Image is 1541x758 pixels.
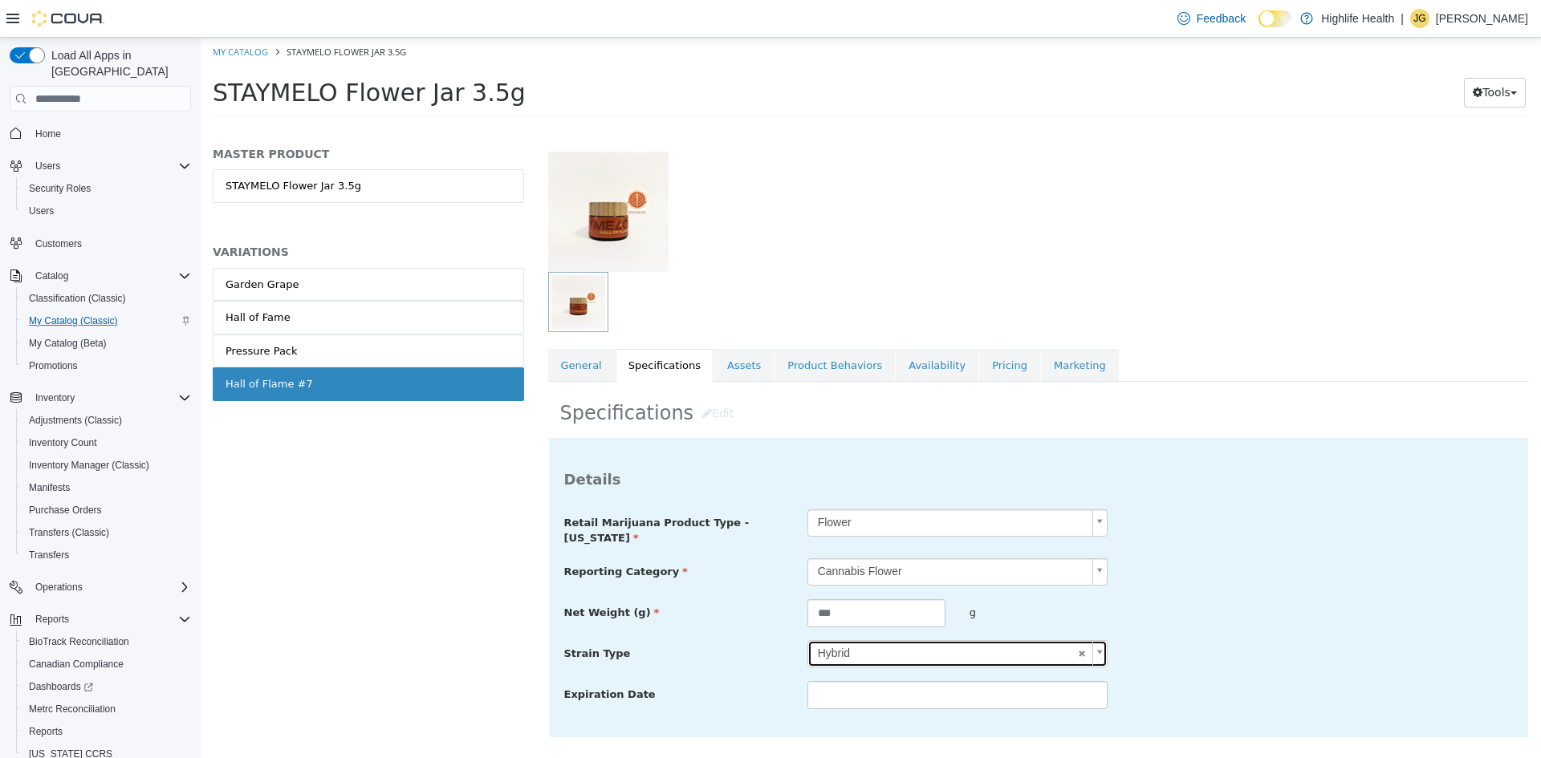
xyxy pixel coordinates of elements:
span: Manifests [29,481,70,494]
button: Operations [29,578,89,597]
span: Reports [22,722,191,741]
button: Users [29,156,67,176]
a: My Catalog (Beta) [22,334,113,353]
a: Feedback [1171,2,1252,34]
span: Customers [35,237,82,250]
button: Transfers [16,544,197,566]
h5: MASTER PRODUCT [12,109,323,124]
span: Security Roles [22,179,191,198]
span: Operations [29,578,191,597]
span: My Catalog (Beta) [22,334,191,353]
a: Purchase Orders [22,501,108,520]
span: Adjustments (Classic) [22,411,191,430]
img: Cova [32,10,104,26]
div: Garden Grape [25,239,98,255]
span: Cannabis Flower [608,521,885,547]
span: Home [29,123,191,143]
span: Hybrid [608,603,872,629]
span: Catalog [35,270,68,282]
span: Reports [29,610,191,629]
span: Promotions [22,356,191,375]
span: Retail Marijuana Product Type - [US_STATE] [364,479,549,507]
span: My Catalog (Classic) [29,314,118,327]
span: Inventory [35,391,75,404]
span: Inventory Count [22,433,191,452]
span: Transfers (Classic) [29,526,109,539]
a: Assets [514,311,573,345]
div: Hall of Fame [25,272,90,288]
button: BioTrack Reconciliation [16,630,197,653]
button: Edit [493,361,542,391]
span: Users [35,160,60,172]
a: My Catalog [12,8,67,20]
button: Canadian Compliance [16,653,197,675]
span: Promotions [29,359,78,372]
button: Inventory Manager (Classic) [16,454,197,476]
button: Transfers (Classic) [16,521,197,544]
span: Load All Apps in [GEOGRAPHIC_DATA] [45,47,191,79]
a: Inventory Manager (Classic) [22,456,156,475]
div: Pressure Pack [25,306,97,322]
button: Inventory [3,387,197,409]
button: Customers [3,232,197,255]
span: Manifests [22,478,191,497]
span: Transfers (Classic) [22,523,191,542]
span: Flower [608,472,885,498]
a: Users [22,201,60,221]
span: Classification (Classic) [29,292,126,305]
span: Inventory Manager (Classic) [22,456,191,475]
p: | [1401,9,1404,28]
button: Catalog [29,266,75,286]
a: Home [29,124,67,144]
a: Cannabis Flower [607,521,907,548]
button: Manifests [16,476,197,499]
span: Inventory Count [29,436,97,449]
span: Operations [35,581,83,594]
span: Classification (Classic) [22,289,191,308]
input: Dark Mode [1258,10,1292,27]
span: Canadian Compliance [22,655,191,674]
span: Dark Mode [1258,27,1259,28]
span: Dashboards [22,677,191,696]
a: Promotions [22,356,84,375]
a: Inventory Count [22,433,104,452]
span: Home [35,128,61,140]
span: Dashboards [29,680,93,693]
a: Transfers (Classic) [22,523,116,542]
a: Availability [695,311,778,345]
a: Hybrid [607,602,907,630]
span: Adjustments (Classic) [29,414,122,427]
button: Reports [16,720,197,743]
button: Adjustments (Classic) [16,409,197,432]
h5: VARIATIONS [12,207,323,221]
span: Purchase Orders [22,501,191,520]
button: Users [16,200,197,222]
a: Reports [22,722,69,741]
button: Inventory [29,388,81,407]
span: BioTrack Reconciliation [22,632,191,651]
span: Catalog [29,266,191,286]
a: Security Roles [22,179,97,198]
span: Strain Type [364,610,430,622]
a: Dashboards [16,675,197,698]
span: Reports [29,725,63,738]
span: Reports [35,613,69,626]
button: Purchase Orders [16,499,197,521]
span: My Catalog (Classic) [22,311,191,330]
a: Dashboards [22,677,100,696]
button: Tools [1263,40,1325,70]
a: General [348,311,414,345]
span: Users [29,205,54,217]
a: Customers [29,234,88,253]
span: BioTrack Reconciliation [29,635,129,648]
a: Pricing [779,311,840,345]
span: Net Weight (g) [364,569,459,581]
a: Classification (Classic) [22,289,132,308]
h2: Specifications [360,361,1317,391]
a: Specifications [415,311,513,345]
span: My Catalog (Beta) [29,337,107,350]
a: BioTrack Reconciliation [22,632,136,651]
span: Inventory Manager (Classic) [29,459,149,472]
span: Inventory [29,388,191,407]
h3: Details [364,432,1313,451]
